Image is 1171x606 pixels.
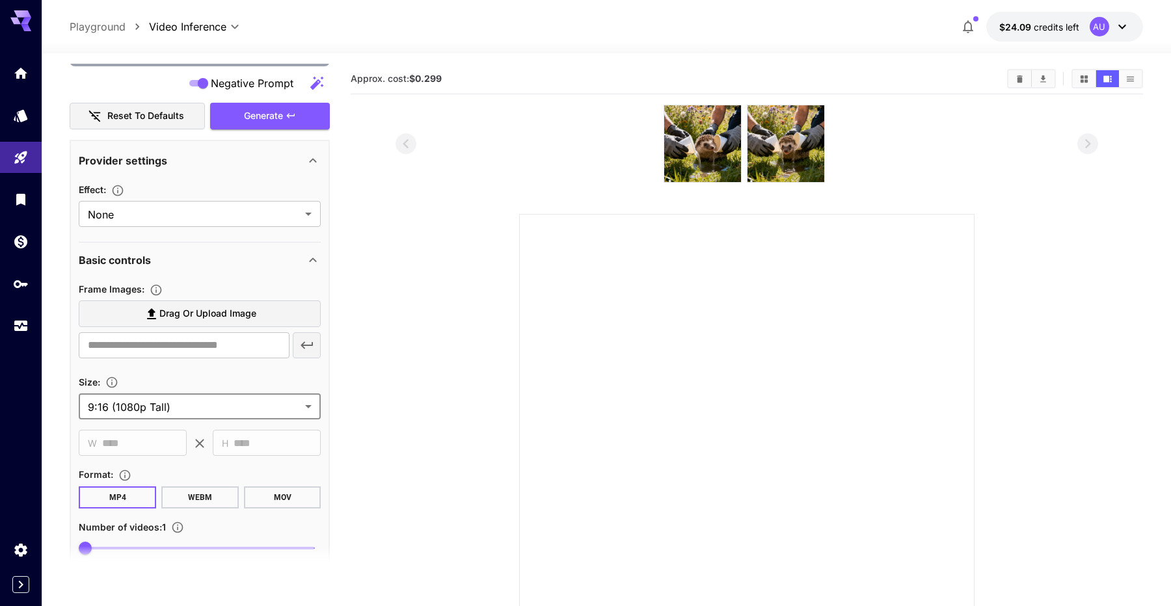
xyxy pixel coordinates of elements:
button: WEBM [161,486,239,508]
div: Library [13,191,29,207]
button: Adjust the dimensions of the generated image by specifying its width and height in pixels, or sel... [100,376,124,389]
div: Basic controls [79,244,321,276]
span: None [88,207,300,222]
div: Provider settings [79,145,321,176]
button: MP4 [79,486,156,508]
div: AU [1090,17,1109,36]
span: 9:16 (1080p Tall) [88,399,300,415]
div: Clear AllDownload All [1007,69,1056,88]
span: Video Inference [149,19,226,34]
span: Drag or upload image [159,306,256,322]
div: Models [13,107,29,124]
button: Generate [210,103,330,129]
div: API Keys [13,276,29,292]
span: H [222,436,228,451]
button: Reset to defaults [70,103,205,129]
span: Negative Prompt [211,75,293,91]
b: $0.299 [409,73,442,84]
span: Format : [79,469,113,480]
button: Show media in list view [1119,70,1142,87]
button: Expand sidebar [12,576,29,593]
img: i+MCXwAAAAZJREFUAwBnZrPfhU0heAAAAABJRU5ErkJggg== [664,105,741,182]
div: Home [13,65,29,81]
img: +q0wd4AAAABklEQVQDAInbw5i57Nf1AAAAAElFTkSuQmCC [747,105,824,182]
span: W [88,436,97,451]
button: MOV [244,486,321,508]
span: Number of videos : 1 [79,521,166,533]
span: Size : [79,376,100,388]
span: credits left [1034,21,1079,33]
div: Show media in grid viewShow media in video viewShow media in list view [1071,69,1143,88]
nav: breadcrumb [70,19,149,34]
p: Provider settings [79,153,167,168]
span: Effect : [79,184,106,195]
button: Clear All [1008,70,1031,87]
span: Approx. cost: [351,73,442,84]
button: $24.08993AU [986,12,1143,42]
button: Show media in video view [1096,70,1119,87]
button: Upload frame images. [144,283,168,296]
div: Settings [13,542,29,558]
label: Drag or upload image [79,300,321,327]
span: Frame Images : [79,283,144,295]
div: Wallet [13,233,29,250]
span: $24.09 [999,21,1034,33]
a: Playground [70,19,126,34]
button: Specify how many videos to generate in a single request. Each video generation will be charged se... [166,521,189,534]
div: Playground [13,150,29,166]
p: Basic controls [79,252,151,268]
span: Generate [244,108,283,124]
button: Choose the file format for the output video. [113,469,137,482]
button: Show media in grid view [1073,70,1096,87]
button: Download All [1032,70,1055,87]
div: $24.08993 [999,20,1079,34]
div: Usage [13,318,29,334]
